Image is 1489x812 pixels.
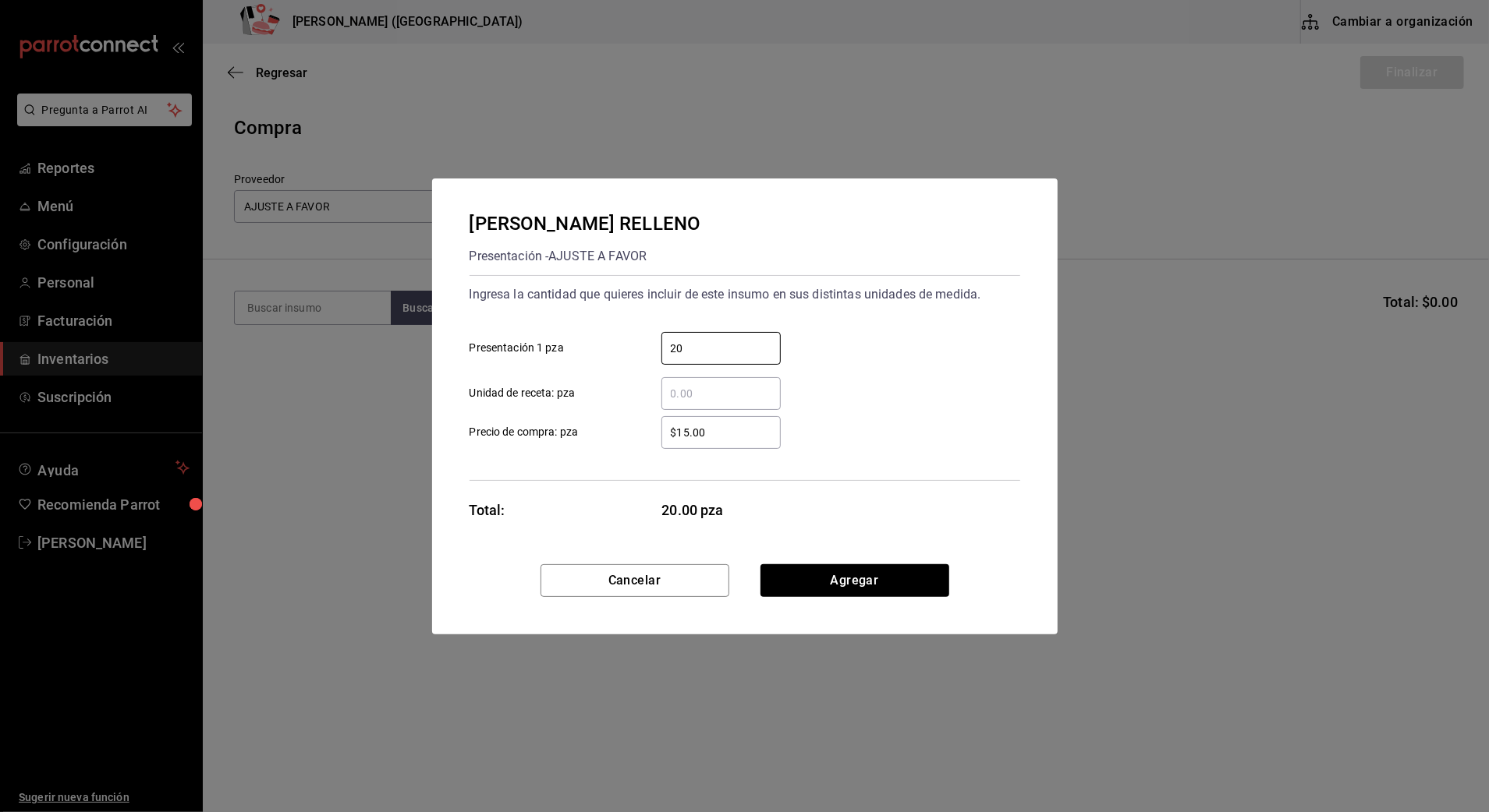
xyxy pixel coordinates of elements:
[470,424,579,440] span: Precio de compra: pza
[661,384,781,403] input: Unidad de receta: pza
[470,210,701,238] div: [PERSON_NAME] RELLENO
[661,423,781,442] input: Precio de compra: pza
[470,500,505,521] div: Total:
[470,385,576,401] span: Unidad de receta: pza
[470,282,1020,307] div: Ingresa la cantidad que quieres incluir de este insumo en sus distintas unidades de medida.
[662,500,782,521] span: 20.00 pza
[541,564,729,597] button: Cancelar
[760,564,949,597] button: Agregar
[470,340,564,356] span: Presentación 1 pza
[661,339,781,358] input: Presentación 1 pza
[470,244,701,269] div: Presentación - AJUSTE A FAVOR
